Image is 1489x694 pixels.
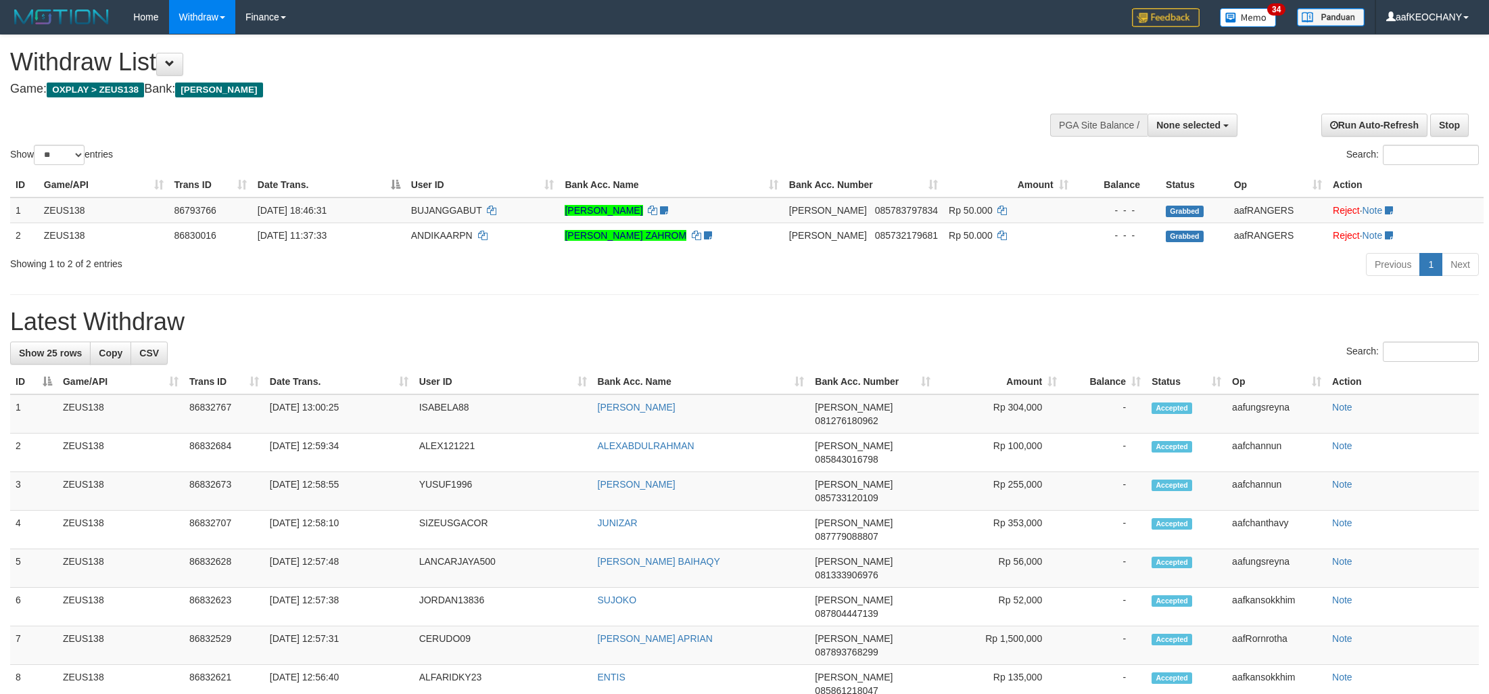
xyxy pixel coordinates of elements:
td: - [1062,394,1146,434]
a: CSV [131,342,168,365]
span: Copy 085732179681 to clipboard [875,230,938,241]
th: ID: activate to sort column descending [10,369,57,394]
th: Bank Acc. Name: activate to sort column ascending [559,172,783,198]
th: Balance [1074,172,1160,198]
span: [PERSON_NAME] [815,517,893,528]
span: Grabbed [1166,206,1204,217]
span: 86793766 [174,205,216,216]
td: 86832684 [184,434,264,472]
a: Note [1332,402,1352,413]
td: Rp 1,500,000 [936,626,1062,665]
span: Accepted [1152,441,1192,453]
td: 86832673 [184,472,264,511]
th: Bank Acc. Number: activate to sort column ascending [809,369,936,394]
td: 5 [10,549,57,588]
td: [DATE] 13:00:25 [264,394,414,434]
a: [PERSON_NAME] [598,479,676,490]
th: Action [1327,172,1484,198]
span: Copy 085843016798 to clipboard [815,454,878,465]
td: JORDAN13836 [414,588,592,626]
td: [DATE] 12:57:48 [264,549,414,588]
th: Game/API: activate to sort column ascending [39,172,169,198]
td: aafRANGERS [1229,198,1327,223]
td: [DATE] 12:59:34 [264,434,414,472]
span: [PERSON_NAME] [815,672,893,683]
a: ALEXABDULRAHMAN [598,440,694,451]
input: Search: [1383,145,1479,165]
span: Copy 087779088807 to clipboard [815,531,878,542]
a: Copy [90,342,131,365]
select: Showentries [34,145,85,165]
a: Next [1442,253,1479,276]
a: Previous [1366,253,1420,276]
td: 1 [10,198,39,223]
td: ZEUS138 [57,626,184,665]
h1: Withdraw List [10,49,979,76]
span: Accepted [1152,402,1192,414]
td: aafungsreyna [1227,394,1327,434]
span: [DATE] 11:37:33 [258,230,327,241]
td: ZEUS138 [39,198,169,223]
span: Grabbed [1166,231,1204,242]
td: 86832707 [184,511,264,549]
span: [PERSON_NAME] [815,633,893,644]
span: Copy 081333906976 to clipboard [815,570,878,580]
td: 86832628 [184,549,264,588]
div: - - - [1079,204,1155,217]
th: Op: activate to sort column ascending [1229,172,1327,198]
label: Search: [1346,145,1479,165]
span: [PERSON_NAME] [815,402,893,413]
span: Accepted [1152,634,1192,645]
a: Note [1363,205,1383,216]
td: YUSUF1996 [414,472,592,511]
td: aafchanthavy [1227,511,1327,549]
th: Trans ID: activate to sort column ascending [184,369,264,394]
td: ZEUS138 [57,434,184,472]
td: 3 [10,472,57,511]
th: User ID: activate to sort column ascending [406,172,560,198]
span: 34 [1267,3,1285,16]
td: - [1062,588,1146,626]
a: [PERSON_NAME] BAIHAQY [598,556,720,567]
span: Accepted [1152,518,1192,530]
h4: Game: Bank: [10,83,979,96]
th: Date Trans.: activate to sort column descending [252,172,406,198]
img: panduan.png [1297,8,1365,26]
td: aafkansokkhim [1227,588,1327,626]
a: Note [1363,230,1383,241]
td: Rp 304,000 [936,394,1062,434]
label: Search: [1346,342,1479,362]
td: aafRornrotha [1227,626,1327,665]
td: [DATE] 12:58:55 [264,472,414,511]
td: aafungsreyna [1227,549,1327,588]
td: 4 [10,511,57,549]
td: ISABELA88 [414,394,592,434]
th: Op: activate to sort column ascending [1227,369,1327,394]
th: Amount: activate to sort column ascending [943,172,1074,198]
td: 86832529 [184,626,264,665]
span: CSV [139,348,159,358]
span: Copy 085733120109 to clipboard [815,492,878,503]
td: 7 [10,626,57,665]
th: Bank Acc. Name: activate to sort column ascending [592,369,810,394]
span: ANDIKAARPN [411,230,473,241]
td: Rp 52,000 [936,588,1062,626]
span: [PERSON_NAME] [789,230,867,241]
a: Note [1332,556,1352,567]
a: Note [1332,595,1352,605]
div: - - - [1079,229,1155,242]
span: [PERSON_NAME] [175,83,262,97]
span: [DATE] 18:46:31 [258,205,327,216]
td: - [1062,549,1146,588]
span: Accepted [1152,557,1192,568]
td: [DATE] 12:57:31 [264,626,414,665]
td: 6 [10,588,57,626]
td: 2 [10,223,39,248]
td: - [1062,511,1146,549]
th: Status: activate to sort column ascending [1146,369,1227,394]
a: Reject [1333,230,1360,241]
td: Rp 255,000 [936,472,1062,511]
a: [PERSON_NAME] [598,402,676,413]
a: 1 [1419,253,1442,276]
a: Show 25 rows [10,342,91,365]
